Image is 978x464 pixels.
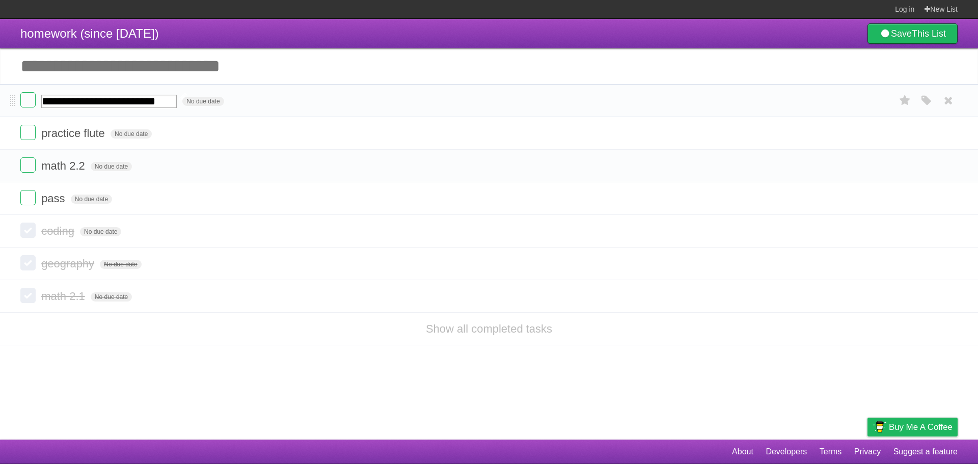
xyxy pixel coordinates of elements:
[41,257,97,270] span: geography
[895,92,915,109] label: Star task
[732,442,753,461] a: About
[100,260,141,269] span: No due date
[80,227,121,236] span: No due date
[20,255,36,270] label: Done
[20,157,36,173] label: Done
[182,97,224,106] span: No due date
[20,223,36,238] label: Done
[41,159,88,172] span: math 2.2
[41,290,88,303] span: math 2.1
[20,92,36,107] label: Done
[20,288,36,303] label: Done
[71,195,112,204] span: No due date
[867,418,958,436] a: Buy me a coffee
[893,442,958,461] a: Suggest a feature
[426,322,552,335] a: Show all completed tasks
[820,442,842,461] a: Terms
[873,418,886,435] img: Buy me a coffee
[854,442,881,461] a: Privacy
[91,292,132,302] span: No due date
[41,127,107,140] span: practice flute
[889,418,953,436] span: Buy me a coffee
[41,225,77,237] span: coding
[111,129,152,139] span: No due date
[912,29,946,39] b: This List
[20,125,36,140] label: Done
[20,190,36,205] label: Done
[41,192,67,205] span: pass
[766,442,807,461] a: Developers
[867,23,958,44] a: SaveThis List
[20,26,159,40] span: homework (since [DATE])
[91,162,132,171] span: No due date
